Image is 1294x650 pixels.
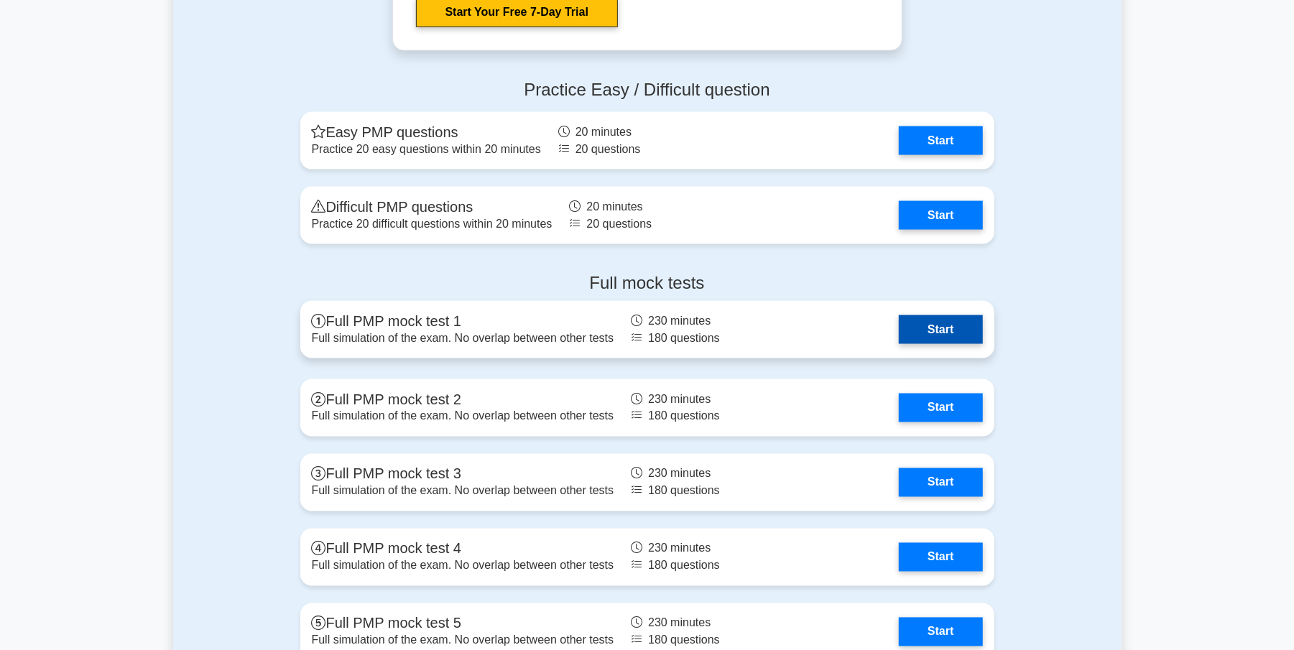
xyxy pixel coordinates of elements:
[899,618,982,646] a: Start
[899,394,982,422] a: Start
[899,201,982,230] a: Start
[899,126,982,155] a: Start
[899,468,982,497] a: Start
[899,315,982,344] a: Start
[300,80,994,101] h4: Practice Easy / Difficult question
[899,543,982,572] a: Start
[300,273,994,294] h4: Full mock tests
